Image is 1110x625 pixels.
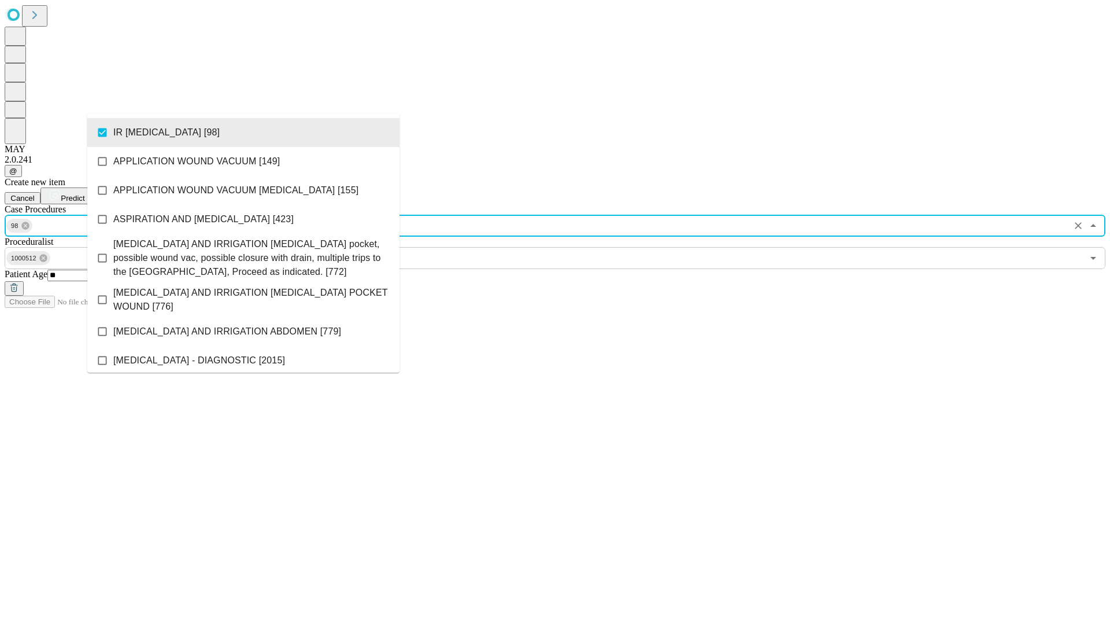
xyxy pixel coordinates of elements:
[1085,218,1101,234] button: Close
[6,219,32,233] div: 98
[5,165,22,177] button: @
[10,194,35,203] span: Cancel
[5,269,47,279] span: Patient Age
[1070,218,1086,234] button: Clear
[113,126,220,139] span: IR [MEDICAL_DATA] [98]
[5,177,65,187] span: Create new item
[113,212,294,226] span: ASPIRATION AND [MEDICAL_DATA] [423]
[9,167,17,175] span: @
[6,251,50,265] div: 1000512
[40,187,94,204] button: Predict
[5,237,53,247] span: Proceduralist
[1085,250,1101,266] button: Open
[113,286,390,314] span: [MEDICAL_DATA] AND IRRIGATION [MEDICAL_DATA] POCKET WOUND [776]
[5,204,66,214] span: Scheduled Procedure
[113,325,341,339] span: [MEDICAL_DATA] AND IRRIGATION ABDOMEN [779]
[61,194,84,203] span: Predict
[5,192,40,204] button: Cancel
[6,252,41,265] span: 1000512
[113,155,280,168] span: APPLICATION WOUND VACUUM [149]
[5,155,1105,165] div: 2.0.241
[6,219,23,233] span: 98
[5,144,1105,155] div: MAY
[113,183,358,197] span: APPLICATION WOUND VACUUM [MEDICAL_DATA] [155]
[113,237,390,279] span: [MEDICAL_DATA] AND IRRIGATION [MEDICAL_DATA] pocket, possible wound vac, possible closure with dr...
[113,354,285,367] span: [MEDICAL_DATA] - DIAGNOSTIC [2015]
